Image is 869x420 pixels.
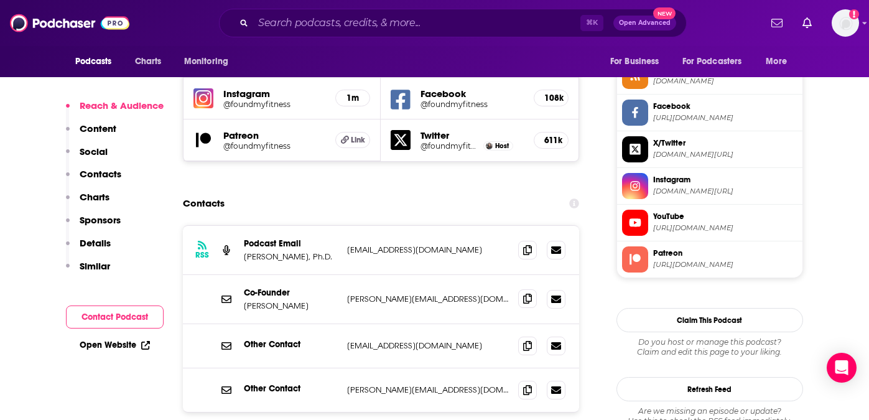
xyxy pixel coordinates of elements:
[827,353,857,383] div: Open Intercom Messenger
[80,260,110,272] p: Similar
[67,50,128,73] button: open menu
[244,339,337,350] p: Other Contact
[619,20,671,26] span: Open Advanced
[544,135,558,146] h5: 611k
[66,146,108,169] button: Social
[80,191,109,203] p: Charts
[347,340,509,351] p: [EMAIL_ADDRESS][DOMAIN_NAME]
[223,141,326,151] a: @foundmyfitness
[66,100,164,123] button: Reach & Audience
[66,260,110,283] button: Similar
[653,150,797,159] span: twitter.com/foundmyfitness
[135,53,162,70] span: Charts
[421,100,524,109] a: @foundmyfitness
[75,53,112,70] span: Podcasts
[653,77,797,86] span: podcast.foundmyfitness.com
[757,50,802,73] button: open menu
[66,168,121,191] button: Contacts
[244,238,337,249] p: Podcast Email
[195,250,209,260] h3: RSS
[832,9,859,37] img: User Profile
[193,88,213,108] img: iconImage
[244,301,337,311] p: [PERSON_NAME]
[66,237,111,260] button: Details
[622,210,797,236] a: YouTube[URL][DOMAIN_NAME]
[219,9,687,37] div: Search podcasts, credits, & more...
[653,248,797,259] span: Patreon
[244,383,337,394] p: Other Contact
[253,13,580,33] input: Search podcasts, credits, & more...
[175,50,244,73] button: open menu
[653,101,797,112] span: Facebook
[66,191,109,214] button: Charts
[653,138,797,149] span: X/Twitter
[10,11,129,35] img: Podchaser - Follow, Share and Rate Podcasts
[127,50,169,73] a: Charts
[849,9,859,19] svg: Add a profile image
[347,245,509,255] p: [EMAIL_ADDRESS][DOMAIN_NAME]
[80,123,116,134] p: Content
[421,141,480,151] a: @foundmyfitness
[653,211,797,222] span: YouTube
[66,306,164,329] button: Contact Podcast
[616,308,803,332] button: Claim This Podcast
[347,385,509,395] p: [PERSON_NAME][EMAIL_ADDRESS][DOMAIN_NAME]
[797,12,817,34] a: Show notifications dropdown
[766,53,787,70] span: More
[244,287,337,298] p: Co-Founder
[223,88,326,100] h5: Instagram
[766,12,788,34] a: Show notifications dropdown
[346,93,360,103] h5: 1m
[653,7,676,19] span: New
[66,123,116,146] button: Content
[653,260,797,269] span: https://www.patreon.com/foundmyfitness
[421,88,524,100] h5: Facebook
[653,187,797,196] span: instagram.com/foundmyfitness
[80,340,150,350] a: Open Website
[622,173,797,199] a: Instagram[DOMAIN_NAME][URL]
[674,50,760,73] button: open menu
[351,135,365,145] span: Link
[223,129,326,141] h5: Patreon
[832,9,859,37] button: Show profile menu
[184,53,228,70] span: Monitoring
[622,100,797,126] a: Facebook[URL][DOMAIN_NAME]
[335,132,370,148] a: Link
[580,15,603,31] span: ⌘ K
[616,337,803,357] div: Claim and edit this page to your liking.
[80,146,108,157] p: Social
[544,93,558,103] h5: 108k
[495,142,509,150] span: Host
[682,53,742,70] span: For Podcasters
[244,251,337,262] p: [PERSON_NAME], Ph.D.
[80,237,111,249] p: Details
[616,377,803,401] button: Refresh Feed
[610,53,659,70] span: For Business
[622,136,797,162] a: X/Twitter[DOMAIN_NAME][URL]
[613,16,676,30] button: Open AdvancedNew
[602,50,675,73] button: open menu
[80,100,164,111] p: Reach & Audience
[622,246,797,273] a: Patreon[URL][DOMAIN_NAME]
[653,223,797,233] span: https://www.youtube.com/@FoundMyFitness
[421,129,524,141] h5: Twitter
[347,294,509,304] p: [PERSON_NAME][EMAIL_ADDRESS][DOMAIN_NAME]
[832,9,859,37] span: Logged in as teisenbe
[80,214,121,226] p: Sponsors
[653,174,797,185] span: Instagram
[223,100,326,109] a: @foundmyfitness
[80,168,121,180] p: Contacts
[616,337,803,347] span: Do you host or manage this podcast?
[66,214,121,237] button: Sponsors
[486,142,493,149] img: Dr. Rhonda Patrick
[653,113,797,123] span: https://www.facebook.com/foundmyfitness
[183,192,225,215] h2: Contacts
